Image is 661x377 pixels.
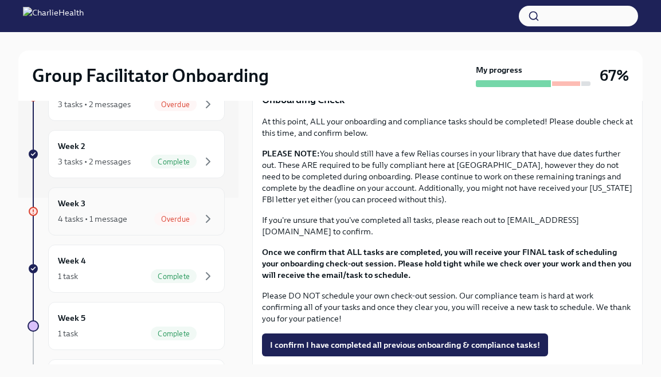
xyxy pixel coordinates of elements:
[58,270,78,282] div: 1 task
[151,158,197,166] span: Complete
[28,245,225,293] a: Week 41 taskComplete
[58,254,86,267] h6: Week 4
[28,187,225,235] a: Week 34 tasks • 1 messageOverdue
[600,65,629,86] h3: 67%
[32,64,269,87] h2: Group Facilitator Onboarding
[262,333,548,356] button: I confirm I have completed all previous onboarding & compliance tasks!
[151,272,197,281] span: Complete
[58,312,85,324] h6: Week 5
[262,247,631,280] strong: Once we confirm that ALL tasks are completed, you will receive your FINAL task of scheduling your...
[476,64,522,76] strong: My progress
[58,140,85,152] h6: Week 2
[58,99,131,110] div: 3 tasks • 2 messages
[154,100,197,109] span: Overdue
[262,116,633,139] p: At this point, ALL your onboarding and compliance tasks should be completed! Please double check ...
[28,302,225,350] a: Week 51 taskComplete
[58,197,85,210] h6: Week 3
[151,329,197,338] span: Complete
[58,156,131,167] div: 3 tasks • 2 messages
[23,7,84,25] img: CharlieHealth
[58,213,127,225] div: 4 tasks • 1 message
[154,215,197,223] span: Overdue
[262,148,633,205] p: You should still have a few Relias courses in your library that have due dates further out. These...
[270,339,540,351] span: I confirm I have completed all previous onboarding & compliance tasks!
[28,130,225,178] a: Week 23 tasks • 2 messagesComplete
[58,328,78,339] div: 1 task
[262,290,633,324] p: Please DO NOT schedule your own check-out session. Our compliance team is hard at work confirming...
[262,148,320,159] strong: PLEASE NOTE:
[262,214,633,237] p: If you're unsure that you've completed all tasks, please reach out to [EMAIL_ADDRESS][DOMAIN_NAME...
